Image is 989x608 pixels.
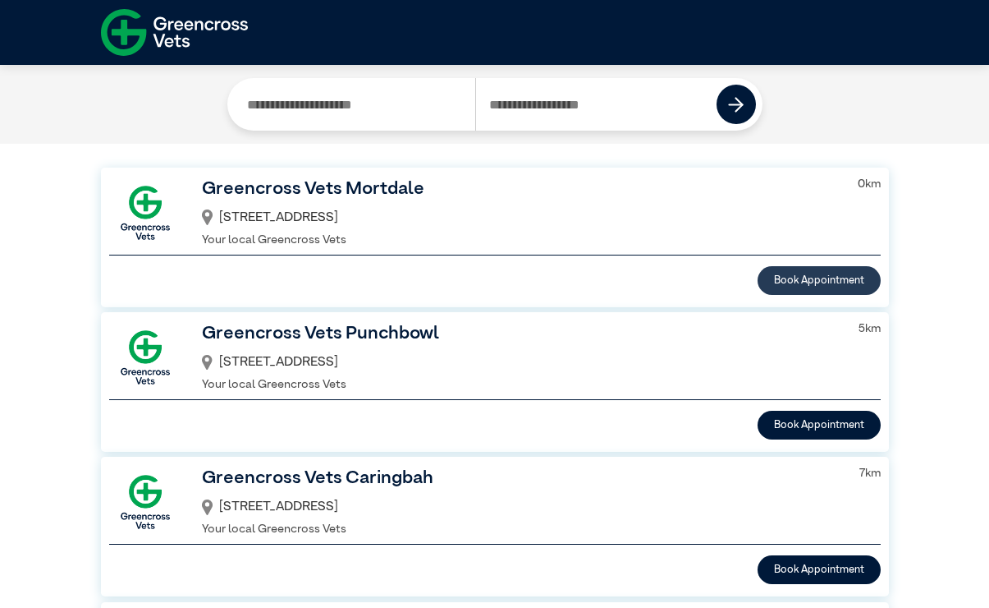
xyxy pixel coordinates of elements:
[475,78,717,131] input: Search by Postcode
[202,176,836,204] h3: Greencross Vets Mortdale
[234,78,475,131] input: Search by Clinic Name
[109,466,181,538] img: GX-Square.png
[202,320,837,348] h3: Greencross Vets Punchbowl
[202,493,838,521] div: [STREET_ADDRESS]
[202,348,837,376] div: [STREET_ADDRESS]
[859,320,881,339] p: 5 km
[101,4,248,61] img: f-logo
[728,97,744,113] img: icon-right
[109,177,181,249] img: GX-Square.png
[758,555,881,584] button: Book Appointment
[202,521,838,539] p: Your local Greencross Vets
[858,176,881,194] p: 0 km
[202,232,836,250] p: Your local Greencross Vets
[202,204,836,232] div: [STREET_ADDRESS]
[859,465,881,483] p: 7 km
[758,411,881,440] button: Book Appointment
[202,376,837,394] p: Your local Greencross Vets
[758,266,881,295] button: Book Appointment
[109,321,181,394] img: GX-Square.png
[202,465,838,493] h3: Greencross Vets Caringbah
